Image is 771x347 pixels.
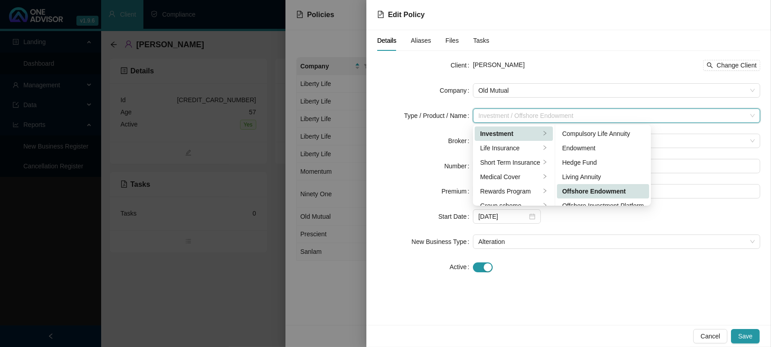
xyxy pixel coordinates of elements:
[475,126,553,141] li: Investment
[542,159,548,165] span: right
[478,235,755,248] span: Alteration
[542,188,548,194] span: right
[411,234,473,249] label: New Business Type
[448,134,473,148] label: Broker
[731,329,760,343] button: Save
[562,158,644,167] div: Hedge Fund
[444,159,473,173] label: Number
[557,198,650,213] li: Offshore Investment Platform
[562,186,644,196] div: Offshore Endowment
[473,61,525,68] span: [PERSON_NAME]
[450,260,473,274] label: Active
[404,108,473,123] label: Type / Product / Name
[480,158,540,167] div: Short Term Insurance
[475,141,553,155] li: Life Insurance
[557,126,650,141] li: Compulsory Life Annuity
[703,60,760,71] button: Change Client
[693,329,727,343] button: Cancel
[377,11,384,18] span: file-text
[707,62,713,68] span: search
[557,141,650,155] li: Endowment
[473,37,490,44] span: Tasks
[562,201,644,211] div: Offshore Investment Platform
[480,143,540,153] div: Life Insurance
[441,184,473,198] label: Premium
[480,201,540,211] div: Group scheme
[475,198,553,213] li: Group scheme
[475,184,553,198] li: Rewards Program
[562,143,644,153] div: Endowment
[411,37,431,44] span: Aliases
[562,172,644,182] div: Living Annuity
[377,37,397,44] span: Details
[557,170,650,184] li: Living Annuity
[478,212,527,221] input: Select date
[478,109,755,122] span: Investment / Offshore Endowment
[717,60,757,70] span: Change Client
[700,331,720,341] span: Cancel
[450,58,473,72] label: Client
[440,83,473,98] label: Company
[557,184,650,198] li: Offshore Endowment
[738,331,753,341] span: Save
[446,37,459,44] span: Files
[475,170,553,184] li: Medical Cover
[475,155,553,170] li: Short Term Insurance
[480,129,540,139] div: Investment
[480,172,540,182] div: Medical Cover
[388,11,425,18] span: Edit Policy
[557,155,650,170] li: Hedge Fund
[542,131,548,136] span: right
[542,203,548,208] span: right
[542,145,548,150] span: right
[478,84,755,97] span: Old Mutual
[480,186,540,196] div: Rewards Program
[562,129,644,139] div: Compulsory Life Annuity
[438,209,473,224] label: Start Date
[542,174,548,179] span: right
